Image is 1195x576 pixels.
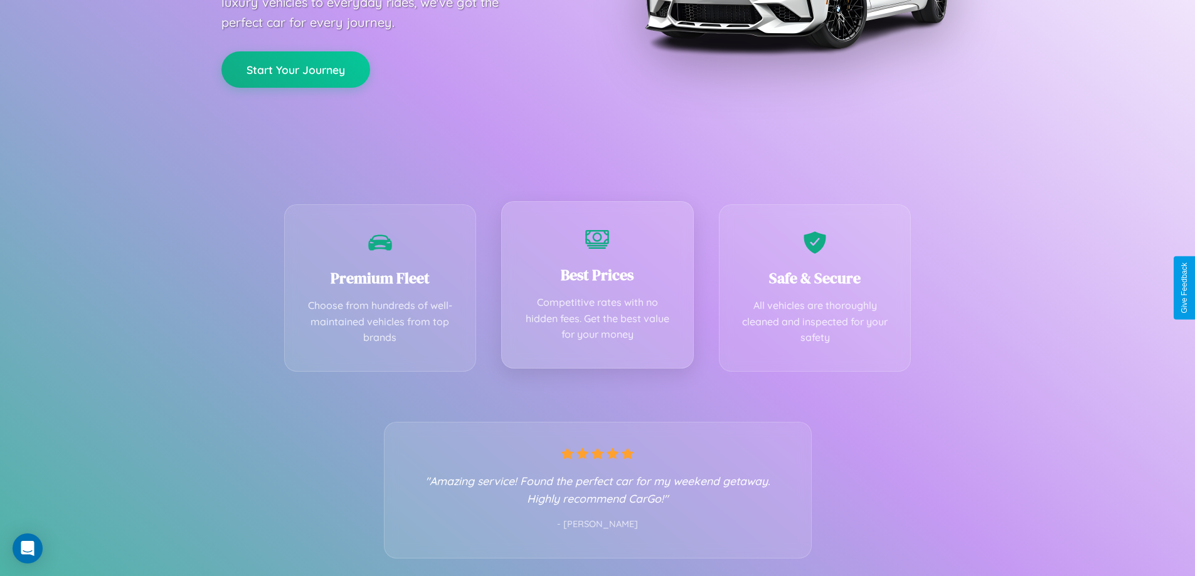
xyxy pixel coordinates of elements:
p: All vehicles are thoroughly cleaned and inspected for your safety [738,298,892,346]
p: Competitive rates with no hidden fees. Get the best value for your money [521,295,674,343]
button: Start Your Journey [221,51,370,88]
h3: Premium Fleet [304,268,457,288]
h3: Best Prices [521,264,674,285]
p: Choose from hundreds of well-maintained vehicles from top brands [304,298,457,346]
div: Give Feedback [1180,263,1189,313]
p: "Amazing service! Found the perfect car for my weekend getaway. Highly recommend CarGo!" [410,472,786,507]
div: Open Intercom Messenger [13,533,43,563]
h3: Safe & Secure [738,268,892,288]
p: - [PERSON_NAME] [410,516,786,533]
